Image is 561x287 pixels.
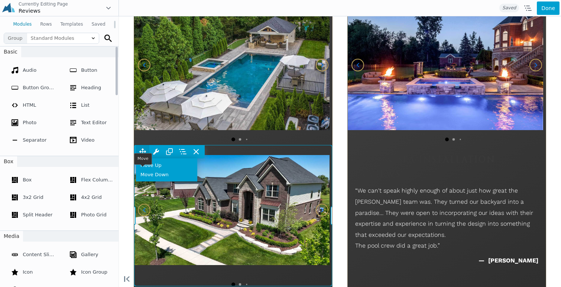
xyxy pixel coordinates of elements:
button: Modules [9,18,36,31]
button: Outline [521,1,535,15]
a: Move Down [17,154,78,165]
h3: Pool & Spa Installation Reviews [236,136,419,165]
span: Split Header [23,212,52,217]
span: Photo [23,120,36,125]
button: Slide 1 [326,121,330,125]
button: Next slide [197,42,210,55]
p: “We can't speak highly enough of about just how great the [PERSON_NAME] team was. They turned our... [236,169,419,235]
span: Video [81,137,94,143]
span: Button [81,67,97,73]
span: 4x2 Grid [81,194,102,200]
button: Saved [87,18,110,31]
span: Audio [23,67,36,73]
button: Slide 2 [333,122,336,125]
div: Currently Editing Page [19,1,98,7]
button: Group Standard Modules [4,33,99,44]
span: Box [23,177,32,183]
button: Slide 3 [341,122,342,123]
button: Previous slide [233,42,245,55]
button: Slide 1 [113,121,116,125]
a: Move Up [17,142,78,154]
span: List [81,102,90,108]
span: Icon Group [81,269,107,275]
img: Icon_Color_Free.png [1,1,16,15]
span: Icon [23,269,33,275]
span: Standard Modules [27,33,99,43]
span: Heading [81,85,101,90]
button: Done [537,1,560,15]
button: Rows [36,18,56,31]
button: Templates [56,18,87,31]
span: Photo Grid [81,212,107,217]
span: Saved [499,4,519,12]
span: Content Slider [23,252,57,257]
span: Separator [23,137,46,143]
span: Button Group [23,85,55,90]
span: Text Editor [81,120,107,125]
span: Flex Columns [81,177,113,183]
button: Slide 3 [127,122,128,123]
button: Next slide [411,42,423,55]
span: 3x2 Grid [23,194,43,200]
span: Group [4,33,27,43]
button: Slide 2 [120,122,122,125]
div: Reviews [19,7,98,14]
p: — [PERSON_NAME] [236,239,419,250]
span: Gallery [81,252,98,257]
button: Previous slide [19,42,32,55]
span: HTML [23,102,36,108]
